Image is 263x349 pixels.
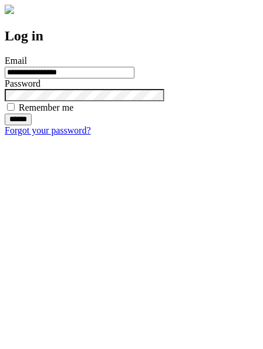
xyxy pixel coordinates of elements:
[5,125,91,135] a: Forgot your password?
[19,102,74,112] label: Remember me
[5,28,258,44] h2: Log in
[5,56,27,66] label: Email
[5,78,40,88] label: Password
[5,5,14,14] img: logo-4e3dc11c47720685a147b03b5a06dd966a58ff35d612b21f08c02c0306f2b779.png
